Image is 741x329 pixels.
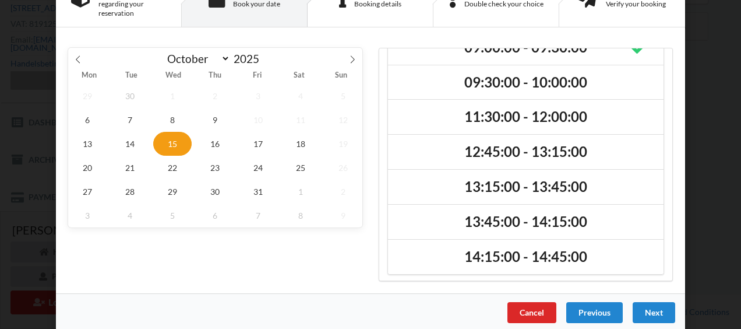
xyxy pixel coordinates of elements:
[153,204,192,228] span: November 5, 2025
[111,204,149,228] span: November 4, 2025
[196,180,235,204] span: October 30, 2025
[196,132,235,156] span: October 16, 2025
[110,72,152,79] span: Tue
[396,108,655,126] h2: 11:30:00 - 12:00:00
[281,204,320,228] span: November 8, 2025
[111,84,149,108] span: September 30, 2025
[281,84,320,108] span: October 4, 2025
[396,73,655,92] h2: 09:30:00 - 10:00:00
[396,213,655,231] h2: 13:45:00 - 14:15:00
[196,108,235,132] span: October 9, 2025
[320,72,362,79] span: Sun
[396,178,655,196] h2: 13:15:00 - 13:45:00
[324,84,362,108] span: October 5, 2025
[324,156,362,180] span: October 26, 2025
[68,84,107,108] span: September 29, 2025
[239,204,277,228] span: November 7, 2025
[324,132,362,156] span: October 19, 2025
[281,180,320,204] span: November 1, 2025
[239,108,277,132] span: October 10, 2025
[68,156,107,180] span: October 20, 2025
[278,72,320,79] span: Sat
[153,132,192,156] span: October 15, 2025
[566,302,623,323] div: Previous
[196,204,235,228] span: November 6, 2025
[68,132,107,156] span: October 13, 2025
[324,108,362,132] span: October 12, 2025
[153,108,192,132] span: October 8, 2025
[68,180,107,204] span: October 27, 2025
[239,180,277,204] span: October 31, 2025
[68,204,107,228] span: November 3, 2025
[239,156,277,180] span: October 24, 2025
[396,248,655,266] h2: 14:15:00 - 14:45:00
[324,180,362,204] span: November 2, 2025
[281,132,320,156] span: October 18, 2025
[396,143,655,161] h2: 12:45:00 - 13:15:00
[111,108,149,132] span: October 7, 2025
[111,180,149,204] span: October 28, 2025
[111,156,149,180] span: October 21, 2025
[324,204,362,228] span: November 9, 2025
[239,84,277,108] span: October 3, 2025
[162,51,231,66] select: Month
[68,72,110,79] span: Mon
[153,84,192,108] span: October 1, 2025
[633,302,675,323] div: Next
[281,156,320,180] span: October 25, 2025
[152,72,194,79] span: Wed
[239,132,277,156] span: October 17, 2025
[507,302,556,323] div: Cancel
[153,156,192,180] span: October 22, 2025
[196,84,235,108] span: October 2, 2025
[194,72,236,79] span: Thu
[111,132,149,156] span: October 14, 2025
[281,108,320,132] span: October 11, 2025
[196,156,235,180] span: October 23, 2025
[68,108,107,132] span: October 6, 2025
[153,180,192,204] span: October 29, 2025
[230,52,269,65] input: Year
[237,72,278,79] span: Fri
